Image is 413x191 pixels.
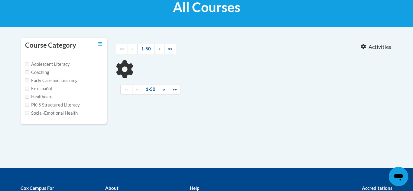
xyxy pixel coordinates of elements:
span: « [132,46,134,51]
label: PK-5 Structured Literacy [25,102,80,108]
span: »» [168,46,172,51]
a: 1-50 [137,44,155,54]
b: About [105,185,119,191]
label: Early Care and Learning [25,77,77,84]
label: Coaching [25,69,49,76]
a: Previous [128,44,138,54]
label: Social-Emotional Health [25,110,78,116]
a: End [169,84,181,95]
b: Accreditations [362,185,392,191]
span: «« [120,46,124,51]
a: 1-50 [142,84,159,95]
input: Checkbox for Options [25,95,29,99]
span: »» [173,87,177,92]
span: «« [124,87,128,92]
a: Toggle collapse [98,41,102,47]
a: Begining [116,44,128,54]
a: Next [159,84,169,95]
span: Activities [369,44,391,50]
input: Checkbox for Options [25,62,29,66]
a: Previous [132,84,142,95]
a: Begining [120,84,132,95]
input: Checkbox for Options [25,87,29,91]
input: Checkbox for Options [25,78,29,82]
span: » [158,46,161,51]
label: En español [25,85,52,92]
iframe: Button to launch messaging window [389,167,408,186]
a: End [164,44,176,54]
label: Healthcare [25,94,53,100]
span: « [136,87,138,92]
input: Checkbox for Options [25,70,29,74]
label: Adolescent Literacy [25,61,70,68]
input: Checkbox for Options [25,103,29,107]
a: Next [154,44,164,54]
input: Checkbox for Options [25,111,29,115]
b: Help [190,185,199,191]
span: » [163,87,165,92]
b: Cox Campus For [21,185,54,191]
h3: Course Category [25,41,76,50]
